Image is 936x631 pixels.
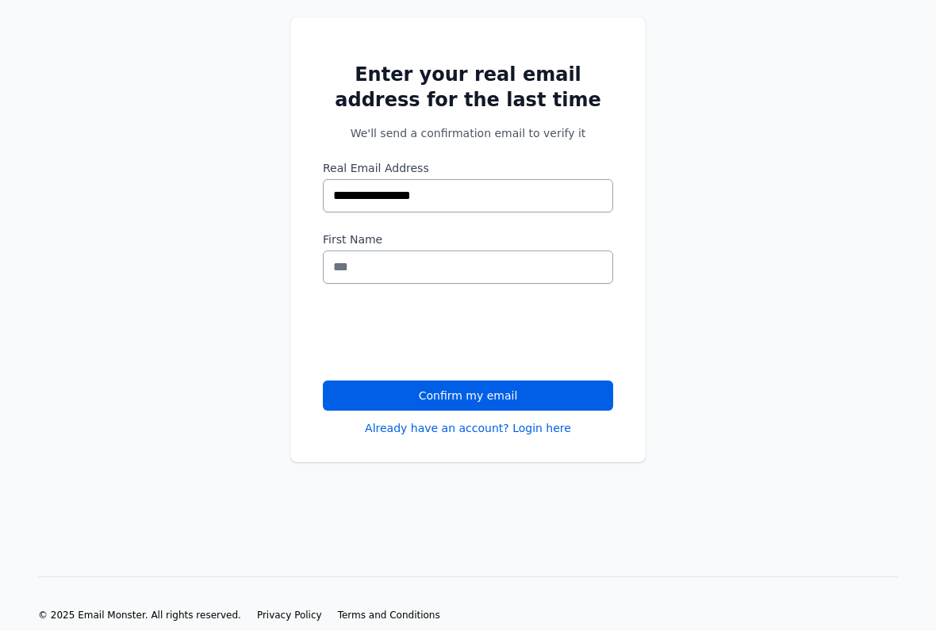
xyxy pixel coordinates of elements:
p: We'll send a confirmation email to verify it [323,125,613,141]
a: Terms and Conditions [338,609,440,621]
span: Privacy Policy [257,610,322,621]
a: Privacy Policy [257,609,322,621]
span: Terms and Conditions [338,610,440,621]
li: © 2025 Email Monster. All rights reserved. [38,609,241,621]
label: Real Email Address [323,160,613,176]
a: Already have an account? Login here [365,420,571,436]
label: First Name [323,231,613,247]
button: Confirm my email [323,381,613,411]
iframe: reCAPTCHA [323,303,564,365]
h2: Enter your real email address for the last time [323,62,613,113]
